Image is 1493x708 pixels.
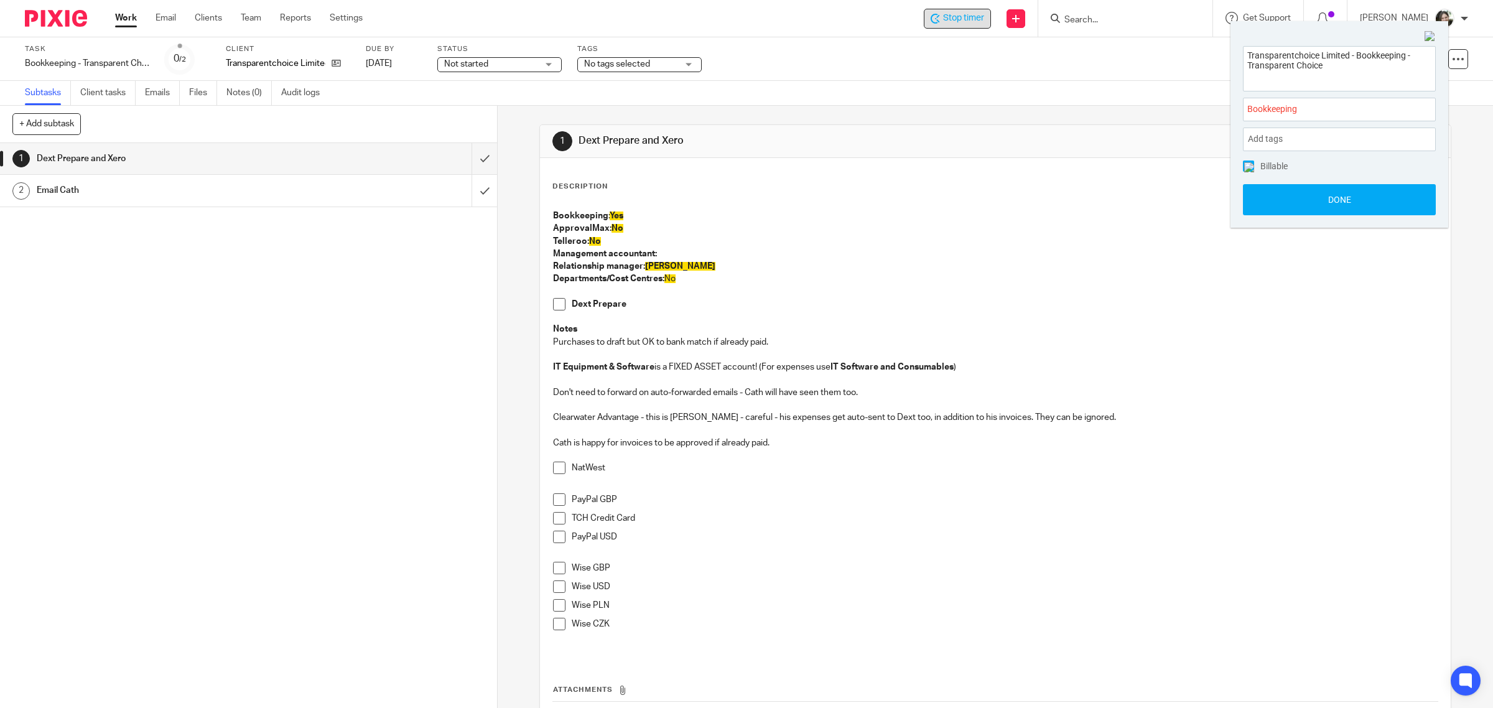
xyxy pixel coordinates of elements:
[25,57,149,70] div: Bookkeeping - Transparent Choice
[589,237,601,246] span: No
[80,81,136,105] a: Client tasks
[610,212,623,220] span: Yes
[37,181,319,200] h1: Email Cath
[553,361,1438,373] p: is a FIXED ASSET account! (For expenses use )
[226,81,272,105] a: Notes (0)
[553,336,1438,348] p: Purchases to draft but OK to bank match if already paid.
[226,44,350,54] label: Client
[612,224,623,233] span: No
[553,363,654,371] strong: IT Equipment & Software
[1248,129,1289,149] span: Add tags
[572,562,1438,574] p: Wise GBP
[572,462,1438,474] p: NatWest
[1425,31,1436,42] img: Close
[572,300,626,309] strong: Dext Prepare
[572,493,1438,506] p: PayPal GBP
[645,262,715,271] span: [PERSON_NAME]
[584,60,650,68] span: No tags selected
[1244,162,1254,172] img: checked.png
[572,512,1438,524] p: TCH Credit Card
[572,618,1438,630] p: Wise CZK
[25,10,87,27] img: Pixie
[179,56,186,63] small: /2
[553,224,623,233] strong: ApprovalMax:
[553,686,613,693] span: Attachments
[553,325,577,333] strong: Notes
[195,12,222,24] a: Clients
[330,12,363,24] a: Settings
[1435,9,1454,29] img: barbara-raine-.jpg
[579,134,1021,147] h1: Dext Prepare and Xero
[12,113,81,134] button: + Add subtask
[444,60,488,68] span: Not started
[366,59,392,68] span: [DATE]
[553,411,1438,424] p: Clearwater Advantage - this is [PERSON_NAME] - careful - his expenses get auto-sent to Dext too, ...
[241,12,261,24] a: Team
[664,274,676,283] span: No
[1247,103,1404,116] span: Bookkeeping
[189,81,217,105] a: Files
[145,81,180,105] a: Emails
[115,12,137,24] a: Work
[12,182,30,200] div: 2
[437,44,562,54] label: Status
[366,44,422,54] label: Due by
[1260,162,1288,170] span: Billable
[577,44,702,54] label: Tags
[572,599,1438,612] p: Wise PLN
[552,131,572,151] div: 1
[553,262,715,271] strong: Relationship manager:
[174,52,186,66] div: 0
[553,386,1438,399] p: Don't need to forward on auto-forwarded emails - Cath will have seen them too.
[280,12,311,24] a: Reports
[572,531,1438,543] p: PayPal USD
[1360,12,1428,24] p: [PERSON_NAME]
[553,437,1438,449] p: Cath is happy for invoices to be approved if already paid.
[943,12,984,25] span: Stop timer
[25,44,149,54] label: Task
[553,237,601,246] strong: Telleroo:
[226,57,325,70] p: Transparentchoice Limited
[830,363,954,371] strong: IT Software and Consumables
[1243,184,1436,215] button: Done
[1243,14,1291,22] span: Get Support
[1244,47,1435,87] textarea: Transparentchoice Limited - Bookkeeping - Transparent Choice
[553,249,657,258] strong: Management accountant:
[25,81,71,105] a: Subtasks
[924,9,991,29] div: Transparentchoice Limited - Bookkeeping - Transparent Choice
[12,150,30,167] div: 1
[553,212,623,220] strong: Bookkeeping:
[156,12,176,24] a: Email
[1063,15,1175,26] input: Search
[552,182,608,192] p: Description
[572,580,1438,593] p: Wise USD
[37,149,319,168] h1: Dext Prepare and Xero
[553,274,664,283] strong: Departments/Cost Centres:
[281,81,329,105] a: Audit logs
